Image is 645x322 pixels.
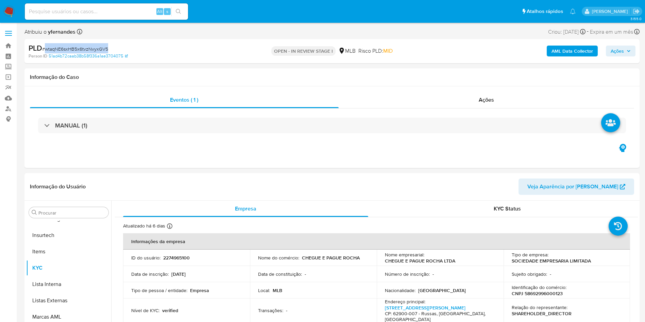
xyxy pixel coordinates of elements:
[512,304,567,310] p: Relação do representante :
[587,27,589,36] span: -
[479,96,494,104] span: Ações
[258,255,299,261] p: Nome do comércio :
[547,46,598,56] button: AML Data Collector
[512,290,563,296] p: CNPJ 58692996000123
[512,258,591,264] p: SOCIEDADE EMPRESARIA LIMITADA
[527,179,618,195] span: Veja Aparência por [PERSON_NAME]
[235,205,256,213] span: Empresa
[383,47,393,55] span: MID
[512,271,547,277] p: Sujeito obrigado :
[633,8,640,15] a: Sair
[592,8,630,15] p: yngrid.fernandes@mercadolivre.com
[190,287,209,293] p: Empresa
[338,47,356,55] div: MLB
[432,271,434,277] p: -
[30,74,634,81] h1: Informação do Caso
[358,47,393,55] span: Risco PLD:
[24,28,75,36] span: Atribuiu o
[273,287,282,293] p: MLB
[131,287,187,293] p: Tipo de pessoa / entidade :
[26,276,111,292] button: Lista Interna
[131,255,160,261] p: ID do usuário :
[170,96,198,104] span: Eventos ( 1 )
[123,223,165,229] p: Atualizado há 6 dias
[550,271,551,277] p: -
[302,255,360,261] p: CHEGUE E PAGUE ROCHA
[166,8,168,15] span: s
[527,8,563,15] span: Atalhos rápidos
[157,8,163,15] span: Alt
[512,310,572,317] p: SHAREHOLDER_DIRECTOR
[171,271,186,277] p: [DATE]
[385,299,425,305] p: Endereço principal :
[258,287,270,293] p: Local :
[42,46,108,52] span: # wtaqNE6sxHB5x6tvzNvyxGV5
[611,46,624,56] span: Ações
[55,122,87,129] h3: MANUAL (1)
[512,284,566,290] p: Identificação do comércio :
[49,53,128,59] a: 51ad4b72caab38b58f336a1ae3704075
[32,210,37,215] button: Procurar
[162,307,178,313] p: verified
[385,304,465,311] a: [STREET_ADDRESS][PERSON_NAME]
[38,210,106,216] input: Procurar
[548,27,585,36] div: Criou: [DATE]
[29,43,42,53] b: PLD
[271,46,336,56] p: OPEN - IN REVIEW STAGE I
[385,271,430,277] p: Número de inscrição :
[385,287,415,293] p: Nacionalidade :
[47,28,75,36] b: yfernandes
[258,271,302,277] p: Data de constituição :
[30,183,86,190] h1: Informação do Usuário
[258,307,283,313] p: Transações :
[606,46,635,56] button: Ações
[519,179,634,195] button: Veja Aparência por [PERSON_NAME]
[26,292,111,309] button: Listas Externas
[494,205,521,213] span: KYC Status
[131,307,159,313] p: Nível de KYC :
[26,260,111,276] button: KYC
[26,243,111,260] button: Items
[570,9,576,14] a: Notificações
[163,255,190,261] p: 2274965100
[512,252,548,258] p: Tipo de empresa :
[123,233,630,250] th: Informações da empresa
[305,271,306,277] p: -
[171,7,185,16] button: search-icon
[385,258,455,264] p: CHEGUE E PAGUE ROCHA LTDA
[25,7,188,16] input: Pesquise usuários ou casos...
[385,252,424,258] p: Nome empresarial :
[286,307,287,313] p: -
[29,53,47,59] b: Person ID
[590,28,633,36] span: Expira em um mês
[551,46,593,56] b: AML Data Collector
[131,271,169,277] p: Data de inscrição :
[38,118,626,133] div: MANUAL (1)
[418,287,466,293] p: [GEOGRAPHIC_DATA]
[26,227,111,243] button: Insurtech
